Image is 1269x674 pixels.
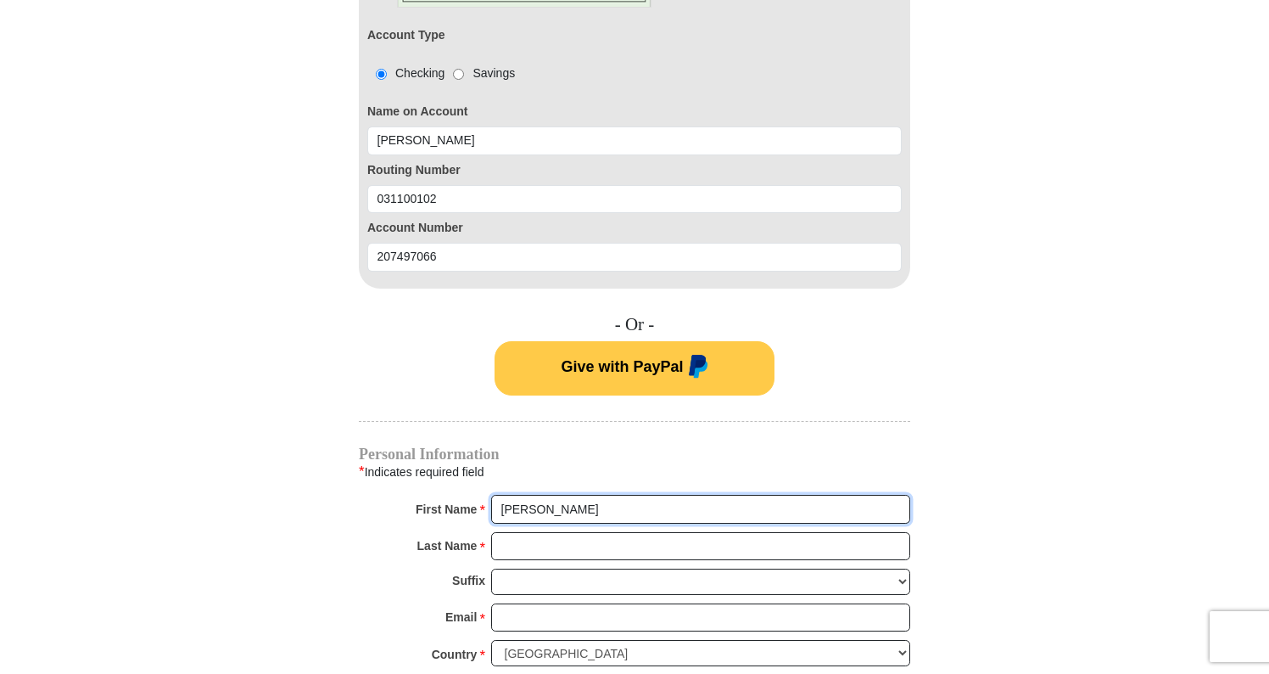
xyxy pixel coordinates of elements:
[367,26,445,44] label: Account Type
[359,314,910,335] h4: - Or -
[359,447,910,461] h4: Personal Information
[495,341,774,396] button: Give with PayPal
[416,497,477,521] strong: First Name
[367,103,902,121] label: Name on Account
[432,643,478,666] strong: Country
[367,161,902,179] label: Routing Number
[445,605,477,629] strong: Email
[367,219,902,237] label: Account Number
[684,355,708,382] img: paypal
[417,534,478,558] strong: Last Name
[359,461,910,483] div: Indicates required field
[367,65,515,82] div: Checking Savings
[452,569,485,593] strong: Suffix
[561,357,683,374] span: Give with PayPal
